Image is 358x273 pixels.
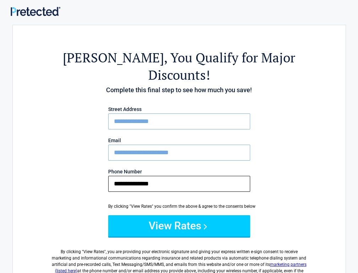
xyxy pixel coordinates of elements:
h4: Complete this final step to see how much you save! [52,85,307,95]
label: Email [108,138,250,143]
span: View Rates [83,249,104,254]
div: By clicking "View Rates" you confirm the above & agree to the consents below [108,203,250,210]
img: Main Logo [11,7,60,16]
button: View Rates [108,215,250,236]
h2: , You Qualify for Major Discounts! [52,49,307,84]
label: Street Address [108,107,250,112]
span: [PERSON_NAME] [63,49,164,66]
label: Phone Number [108,169,250,174]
